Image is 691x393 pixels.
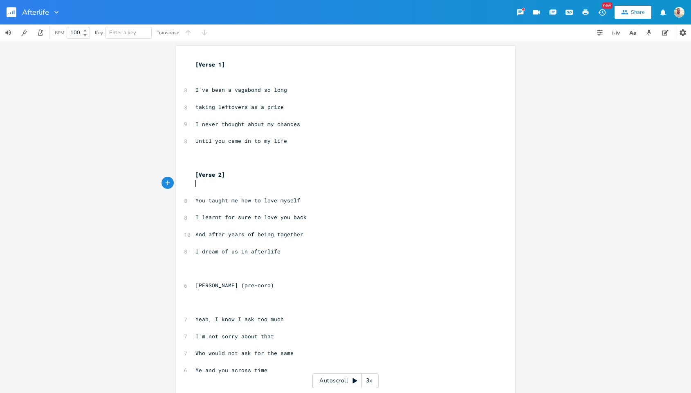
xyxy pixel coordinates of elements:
[195,61,225,68] span: [Verse 1]
[594,5,610,20] button: New
[195,197,300,204] span: You taught me how to love myself
[195,349,294,357] span: Who would not ask for the same
[195,103,284,111] span: taking leftovers as a prize
[109,29,136,36] span: Enter a key
[631,9,645,16] div: Share
[195,315,284,323] span: Yeah, I know I ask too much
[195,231,303,238] span: And after years of being together
[615,6,651,19] button: Share
[674,7,684,18] img: Esteban Paiva
[195,282,274,289] span: [PERSON_NAME] (pre-coro)
[312,373,379,388] div: Autoscroll
[602,2,612,9] div: New
[195,333,274,340] span: I'm not sorry about that
[195,120,300,128] span: I never thought about my chances
[95,30,103,35] div: Key
[157,30,179,35] div: Transpose
[195,137,287,144] span: Until you came in to my life
[22,9,49,16] span: Afterlife
[55,31,64,35] div: BPM
[195,366,267,374] span: Me and you across time
[195,248,280,255] span: I dream of us in afterlife
[195,213,307,221] span: I learnt for sure to love you back
[195,86,287,93] span: I've been a vagabond so long
[362,373,377,388] div: 3x
[195,171,225,178] span: [Verse 2]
